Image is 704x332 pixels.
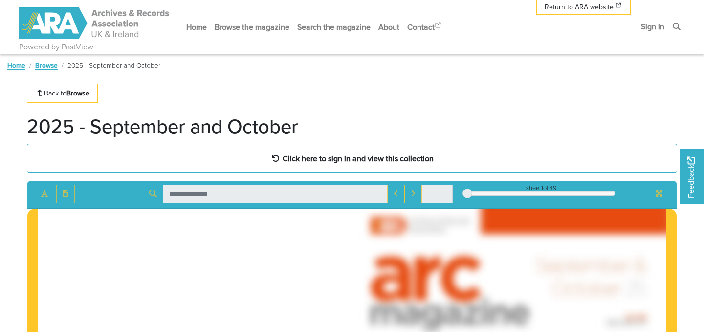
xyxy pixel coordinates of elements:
input: Search for [163,185,388,203]
span: Feedback [685,157,697,198]
span: 2025 - September and October [67,60,160,70]
img: ARA - ARC Magazine | Powered by PastView [19,7,171,39]
h1: 2025 - September and October [27,115,298,138]
strong: Click here to sign in and view this collection [283,153,434,164]
span: Return to ARA website [545,2,614,12]
a: About [374,14,403,40]
button: Toggle text selection (Alt+T) [35,185,54,203]
a: Search the magazine [293,14,374,40]
button: Search [143,185,163,203]
button: Full screen mode [649,185,669,203]
a: Home [182,14,211,40]
button: Open transcription window [56,185,75,203]
button: Next Match [404,185,422,203]
button: Previous Match [387,185,405,203]
a: Sign in [637,14,668,40]
a: Browse the magazine [211,14,293,40]
a: Contact [403,14,446,40]
div: sheet of 49 [467,183,615,192]
a: Click here to sign in and view this collection [27,144,677,173]
strong: Browse [66,88,89,98]
a: Home [7,60,25,70]
a: Back toBrowse [27,84,98,103]
a: Would you like to provide feedback? [680,149,704,204]
a: ARA - ARC Magazine | Powered by PastView logo [19,2,171,45]
span: 1 [541,183,543,192]
a: Powered by PastView [19,41,93,53]
a: Browse [35,60,58,70]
